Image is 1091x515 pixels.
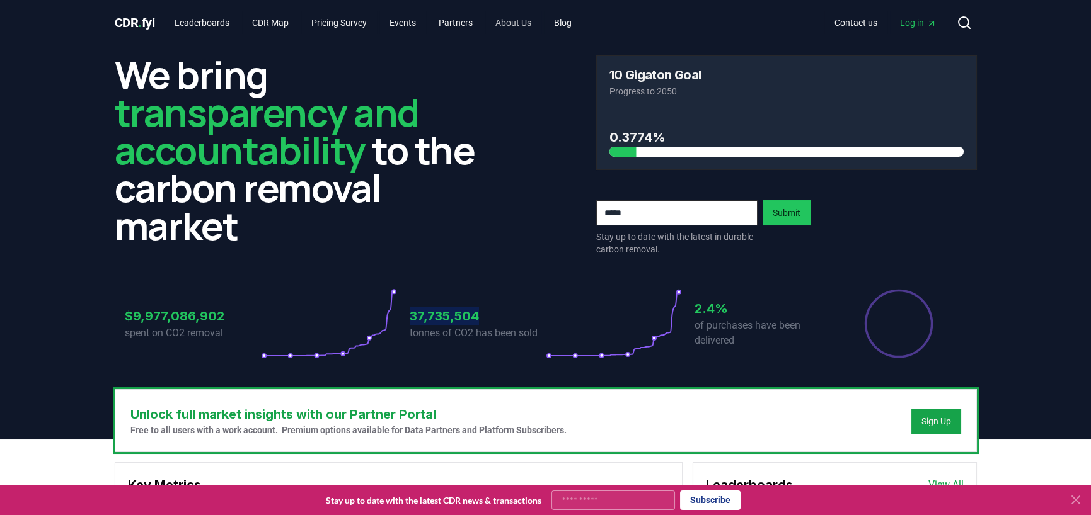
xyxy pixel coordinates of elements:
[115,15,155,30] span: CDR fyi
[695,318,831,348] p: of purchases have been delivered
[609,85,964,98] p: Progress to 2050
[115,55,495,244] h2: We bring to the carbon removal market
[485,11,541,34] a: About Us
[609,69,701,81] h3: 10 Gigaton Goal
[242,11,299,34] a: CDR Map
[824,11,887,34] a: Contact us
[429,11,483,34] a: Partners
[165,11,582,34] nav: Main
[921,415,951,427] a: Sign Up
[130,424,567,436] p: Free to all users with a work account. Premium options available for Data Partners and Platform S...
[125,307,261,325] h3: $9,977,086,902
[911,409,961,434] button: Sign Up
[138,15,142,30] span: .
[130,405,567,424] h3: Unlock full market insights with our Partner Portal
[410,325,546,341] p: tonnes of CO2 has been sold
[301,11,377,34] a: Pricing Survey
[609,128,964,147] h3: 0.3774%
[695,299,831,318] h3: 2.4%
[115,86,419,176] span: transparency and accountability
[115,14,155,31] a: CDR.fyi
[596,230,758,256] p: Stay up to date with the latest in durable carbon removal.
[125,325,261,341] p: spent on CO2 removal
[928,477,964,492] a: View All
[128,475,669,494] h3: Key Metrics
[863,288,934,359] div: Percentage of sales delivered
[706,475,793,494] h3: Leaderboards
[379,11,426,34] a: Events
[824,11,947,34] nav: Main
[763,200,811,225] button: Submit
[410,307,546,325] h3: 37,735,504
[890,11,947,34] a: Log in
[544,11,582,34] a: Blog
[900,16,937,29] span: Log in
[165,11,240,34] a: Leaderboards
